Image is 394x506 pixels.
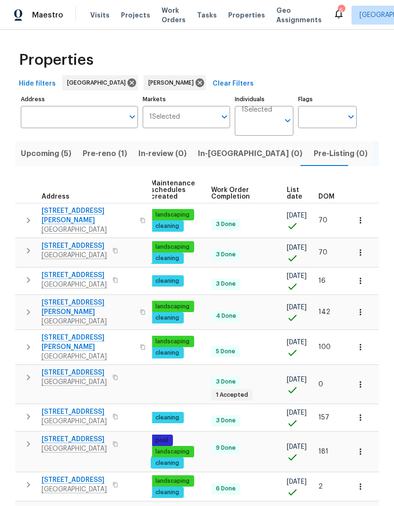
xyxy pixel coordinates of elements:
[212,485,240,493] span: 6 Done
[318,217,327,224] span: 70
[314,147,368,160] span: Pre-Listing (0)
[42,193,69,200] span: Address
[287,273,307,279] span: [DATE]
[228,10,265,20] span: Properties
[287,479,307,485] span: [DATE]
[287,376,307,383] span: [DATE]
[318,448,328,455] span: 181
[19,55,94,65] span: Properties
[152,338,193,346] span: landscaping
[213,78,254,90] span: Clear Filters
[298,96,357,102] label: Flags
[287,339,307,346] span: [DATE]
[152,489,183,497] span: cleaning
[209,75,257,93] button: Clear Filters
[19,78,56,90] span: Hide filters
[198,147,302,160] span: In-[GEOGRAPHIC_DATA] (0)
[318,278,325,284] span: 16
[15,75,60,93] button: Hide filters
[152,448,193,456] span: landscaping
[276,6,322,25] span: Geo Assignments
[318,309,330,315] span: 142
[212,280,240,288] span: 3 Done
[21,147,71,160] span: Upcoming (5)
[162,6,186,25] span: Work Orders
[287,244,307,251] span: [DATE]
[235,96,293,102] label: Individuals
[212,417,240,425] span: 3 Done
[287,187,302,200] span: List date
[21,96,138,102] label: Address
[318,193,334,200] span: DOM
[152,414,183,422] span: cleaning
[318,414,329,421] span: 157
[212,378,240,386] span: 3 Done
[152,211,193,219] span: landscaping
[318,344,331,350] span: 100
[32,10,63,20] span: Maestro
[152,459,183,467] span: cleaning
[90,10,110,20] span: Visits
[338,6,344,15] div: 6
[212,444,240,452] span: 9 Done
[212,251,240,259] span: 3 Done
[287,212,307,219] span: [DATE]
[138,147,187,160] span: In-review (0)
[152,254,183,262] span: cleaning
[212,220,240,228] span: 3 Done
[149,113,180,121] span: 1 Selected
[152,277,183,285] span: cleaning
[318,381,323,388] span: 0
[152,477,193,485] span: landscaping
[287,410,307,416] span: [DATE]
[287,444,307,450] span: [DATE]
[152,222,183,230] span: cleaning
[143,96,231,102] label: Markets
[121,10,150,20] span: Projects
[152,436,172,445] span: pool
[126,110,139,123] button: Open
[67,78,129,87] span: [GEOGRAPHIC_DATA]
[148,78,197,87] span: [PERSON_NAME]
[281,114,294,127] button: Open
[152,349,183,357] span: cleaning
[318,483,323,490] span: 2
[151,180,195,200] span: Maintenance schedules created
[344,110,358,123] button: Open
[83,147,127,160] span: Pre-reno (1)
[152,303,193,311] span: landscaping
[197,12,217,18] span: Tasks
[212,348,239,356] span: 5 Done
[152,243,193,251] span: landscaping
[152,314,183,322] span: cleaning
[212,391,252,399] span: 1 Accepted
[241,106,272,114] span: 1 Selected
[62,75,138,90] div: [GEOGRAPHIC_DATA]
[212,312,240,320] span: 4 Done
[144,75,206,90] div: [PERSON_NAME]
[218,110,231,123] button: Open
[287,304,307,311] span: [DATE]
[211,187,271,200] span: Work Order Completion
[318,249,327,256] span: 70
